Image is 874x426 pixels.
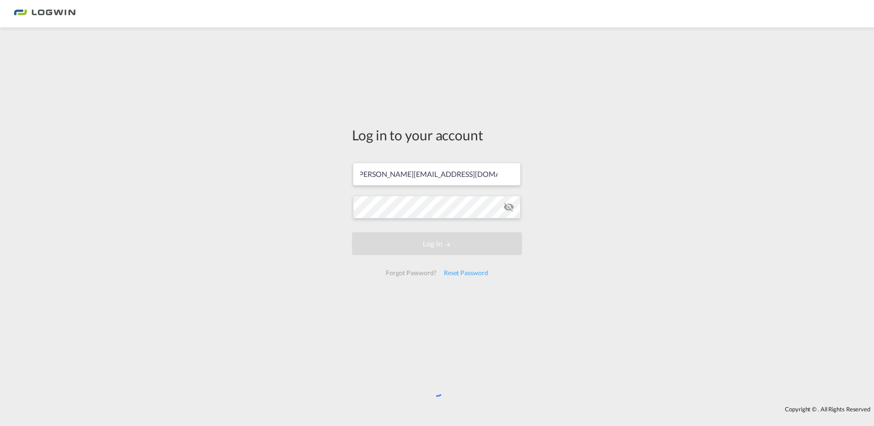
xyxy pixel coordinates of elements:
div: Reset Password [440,265,492,281]
div: Forgot Password? [382,265,440,281]
input: Enter email/phone number [353,163,521,186]
button: LOGIN [352,232,522,255]
img: 2761ae10d95411efa20a1f5e0282d2d7.png [14,4,75,24]
div: Log in to your account [352,125,522,144]
md-icon: icon-eye-off [503,202,514,213]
